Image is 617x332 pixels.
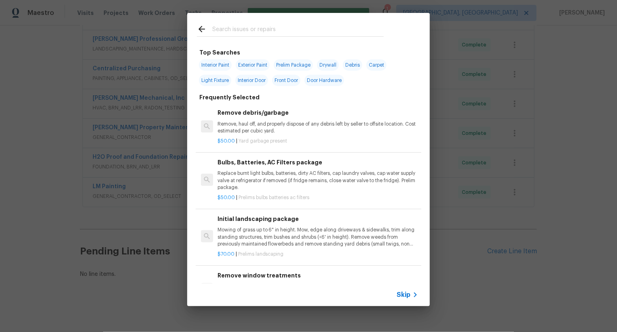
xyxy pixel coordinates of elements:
span: Yard garbage present [239,139,287,143]
span: $50.00 [218,195,235,200]
p: Remove, haul off, and properly dispose of any debris left by seller to offsite location. Cost est... [218,121,418,134]
p: | [218,251,418,258]
input: Search issues or repairs [212,24,384,36]
span: Prelim Package [274,59,313,71]
span: Exterior Paint [236,59,270,71]
span: Debris [343,59,362,71]
h6: Remove debris/garbage [218,108,418,117]
p: | [218,138,418,145]
span: Interior Paint [199,59,232,71]
h6: Initial landscaping package [218,214,418,223]
span: Interior Door [235,75,268,86]
h6: Remove window treatments [218,271,418,280]
p: Mowing of grass up to 6" in height. Mow, edge along driveways & sidewalks, trim along standing st... [218,227,418,247]
h6: Frequently Selected [199,93,260,102]
span: Prelims bulbs batteries ac filters [239,195,310,200]
span: $50.00 [218,139,235,143]
span: Door Hardware [304,75,344,86]
span: Front Door [272,75,300,86]
span: Prelims landscaping [238,252,284,256]
span: Skip [397,291,410,299]
span: Light Fixture [199,75,231,86]
span: Drywall [317,59,339,71]
span: $70.00 [218,252,235,256]
p: Replace burnt light bulbs, batteries, dirty AC filters, cap laundry valves, cap water supply valv... [218,170,418,191]
p: | [218,194,418,201]
h6: Top Searches [199,48,240,57]
span: Carpet [366,59,387,71]
h6: Bulbs, Batteries, AC Filters package [218,158,418,167]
